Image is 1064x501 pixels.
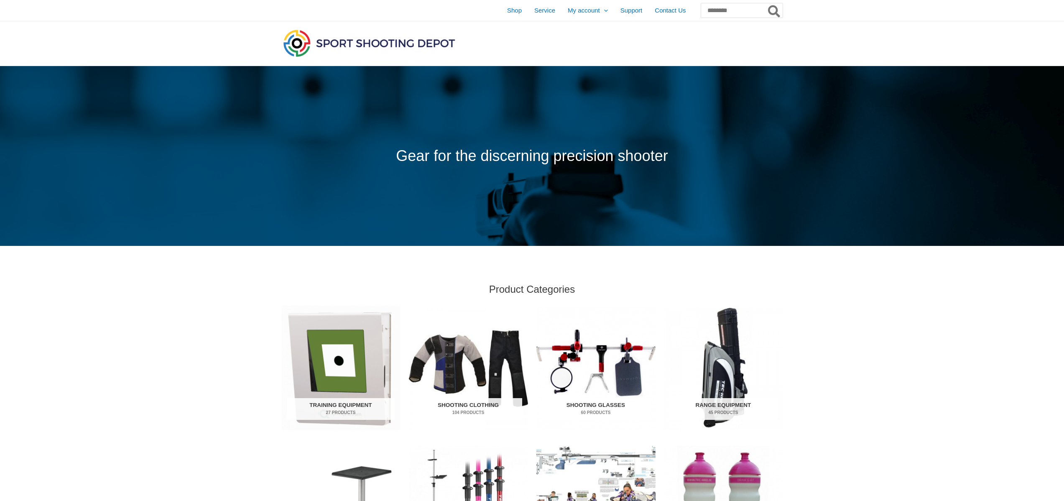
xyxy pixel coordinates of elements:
button: Search [766,3,783,18]
img: Training Equipment [281,306,401,430]
mark: 45 Products [669,409,777,416]
mark: 60 Products [542,409,650,416]
img: Shooting Glasses [536,306,656,430]
a: Visit product category Shooting Clothing [409,306,528,430]
a: Visit product category Range Equipment [664,306,783,430]
mark: 104 Products [414,409,522,416]
mark: 27 Products [287,409,395,416]
h2: Shooting Glasses [542,398,650,420]
img: Shooting Clothing [409,306,528,430]
a: Visit product category Shooting Glasses [536,306,656,430]
h2: Product Categories [281,283,783,296]
h2: Range Equipment [669,398,777,420]
h2: Shooting Clothing [414,398,522,420]
a: Visit product category Training Equipment [281,306,401,430]
img: Range Equipment [664,306,783,430]
img: Sport Shooting Depot [281,28,457,59]
p: Gear for the discerning precision shooter [281,142,783,170]
h2: Training Equipment [287,398,395,420]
